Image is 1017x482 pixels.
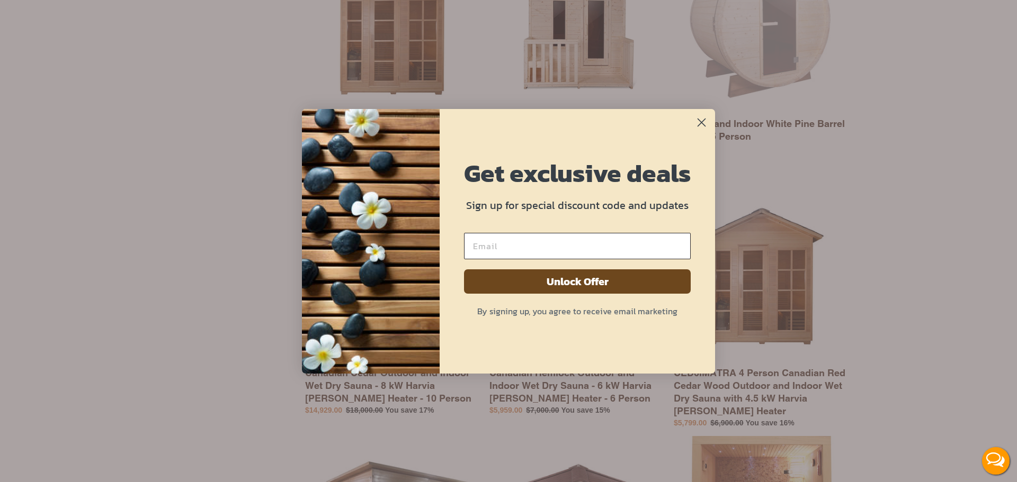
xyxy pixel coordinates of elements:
button: Unlock Offer [464,269,691,294]
span: Get exclusive deals [464,154,691,192]
input: Email [464,233,691,259]
button: Close dialog [692,113,711,132]
span: By signing up, you agree to receive email marketing [477,305,677,317]
img: 4a458336-7136-4ecd-b465-c2d0a4d76eb4.jpeg [302,109,440,374]
button: Live Chat [975,440,1017,482]
span: Sign up for special discount code and updates [466,197,689,213]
